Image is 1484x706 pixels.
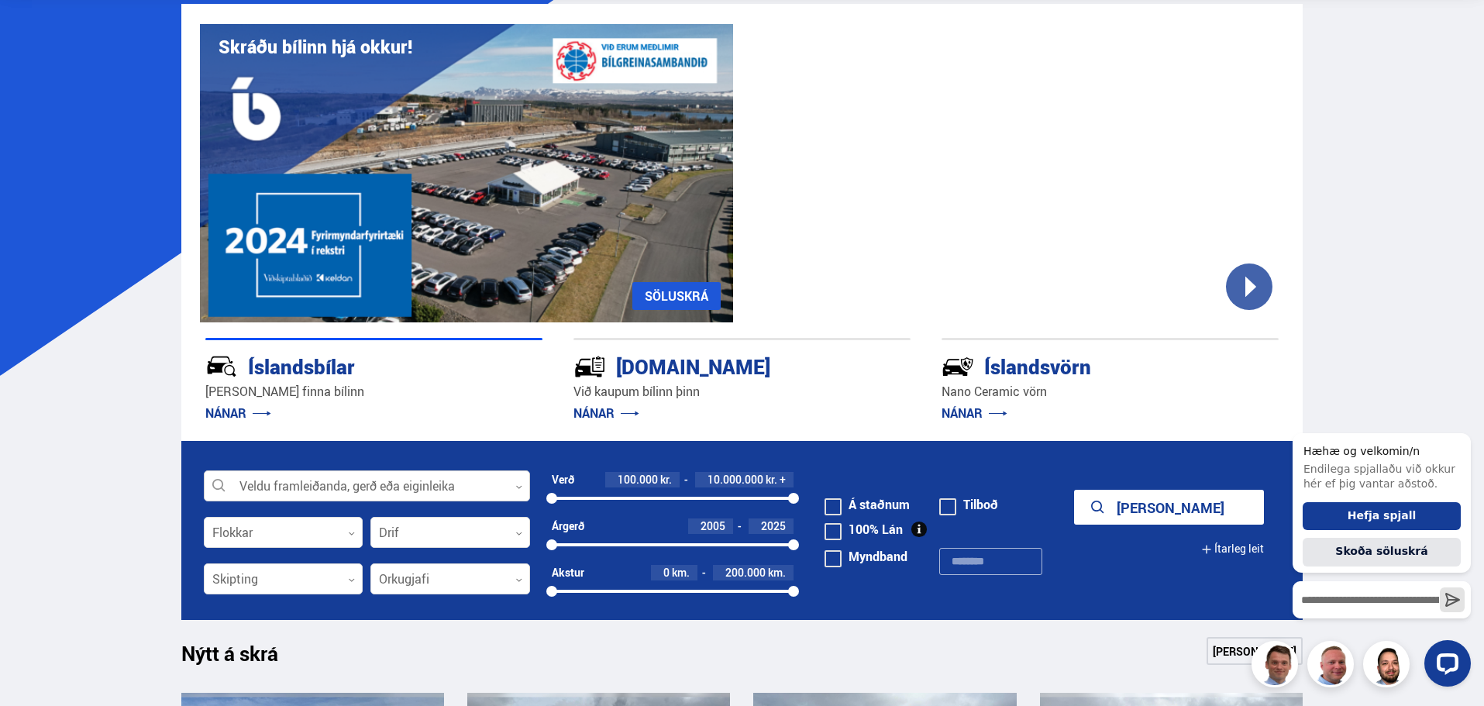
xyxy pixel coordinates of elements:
a: NÁNAR [573,405,639,422]
span: km. [768,567,786,579]
div: Árgerð [552,520,584,532]
button: [PERSON_NAME] [1074,490,1264,525]
img: tr5P-W3DuiFaO7aO.svg [573,350,606,383]
span: kr. [660,474,672,486]
span: km. [672,567,690,579]
div: Akstur [552,567,584,579]
label: Myndband [825,550,907,563]
p: [PERSON_NAME] finna bílinn [205,383,542,401]
p: Við kaupum bílinn þinn [573,383,911,401]
span: 200.000 [725,565,766,580]
span: kr. [766,474,777,486]
span: + [780,474,786,486]
span: 0 [663,565,670,580]
span: 10.000.000 [708,472,763,487]
img: JRvxyua_JYH6wB4c.svg [205,350,238,383]
span: 2025 [761,518,786,533]
div: Íslandsvörn [942,352,1224,379]
a: NÁNAR [942,405,1007,422]
p: Nano Ceramic vörn [942,383,1279,401]
img: eKx6w-_Home_640_.png [200,24,733,322]
div: Verð [552,474,574,486]
button: Ítarleg leit [1201,532,1264,567]
a: NÁNAR [205,405,271,422]
span: 100.000 [618,472,658,487]
iframe: LiveChat chat widget [1280,405,1477,699]
a: [PERSON_NAME] [1207,637,1303,665]
label: Á staðnum [825,498,910,511]
div: Íslandsbílar [205,352,487,379]
h1: Nýtt á skrá [181,642,305,674]
img: FbJEzSuNWCJXmdc-.webp [1254,643,1300,690]
label: Tilboð [939,498,998,511]
div: [DOMAIN_NAME] [573,352,856,379]
h1: Skráðu bílinn hjá okkur! [219,36,412,57]
label: 100% Lán [825,523,903,536]
img: -Svtn6bYgwAsiwNX.svg [942,350,974,383]
span: 2005 [701,518,725,533]
a: SÖLUSKRÁ [632,282,721,310]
